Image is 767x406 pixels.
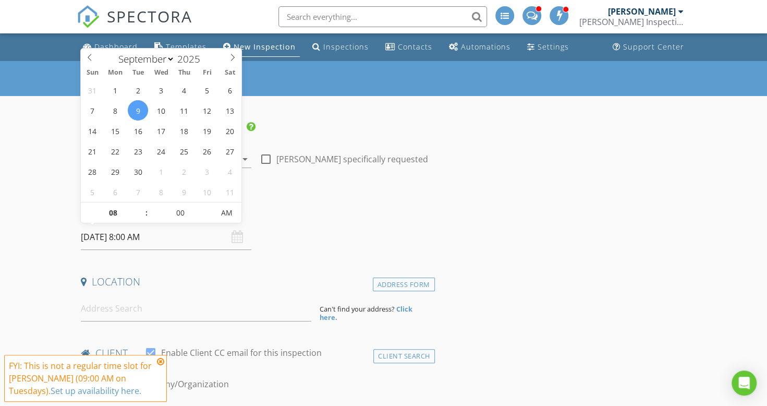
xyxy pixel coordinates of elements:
div: New Inspection [234,42,296,52]
span: September 17, 2025 [151,121,171,141]
span: Can't find your address? [320,304,395,314]
span: Thu [173,69,196,76]
span: October 2, 2025 [174,161,194,182]
span: September 19, 2025 [197,121,217,141]
span: August 31, 2025 [82,80,103,100]
a: Set up availability here. [51,385,141,397]
img: The Best Home Inspection Software - Spectora [77,5,100,28]
span: September 9, 2025 [128,100,148,121]
span: September 7, 2025 [82,100,103,121]
span: September 15, 2025 [105,121,126,141]
span: Sun [81,69,104,76]
span: September 3, 2025 [151,80,171,100]
h4: Location [81,275,430,289]
span: September 22, 2025 [105,141,126,161]
span: Fri [196,69,218,76]
span: Click to toggle [213,202,241,223]
span: Tue [127,69,150,76]
span: September 30, 2025 [128,161,148,182]
span: September 18, 2025 [174,121,194,141]
div: Settings [538,42,569,52]
label: Enable Client CC email for this inspection [161,348,322,358]
span: : [145,202,148,223]
a: Settings [523,38,573,57]
a: New Inspection [219,38,300,57]
span: October 10, 2025 [197,182,217,202]
div: Contacts [398,42,432,52]
span: September 21, 2025 [82,141,103,161]
a: Contacts [381,38,436,57]
span: September 6, 2025 [220,80,240,100]
i: arrow_drop_down [239,153,251,165]
h4: Date/Time [81,204,430,217]
span: October 11, 2025 [220,182,240,202]
div: Templates [166,42,206,52]
span: September 5, 2025 [197,80,217,100]
span: September 24, 2025 [151,141,171,161]
div: Open Intercom Messenger [732,371,757,396]
input: Year [175,52,209,66]
span: September 20, 2025 [220,121,240,141]
span: September 29, 2025 [105,161,126,182]
div: Support Center [623,42,684,52]
span: September 8, 2025 [105,100,126,121]
span: September 13, 2025 [220,100,240,121]
span: September 28, 2025 [82,161,103,182]
span: September 14, 2025 [82,121,103,141]
a: Templates [150,38,211,57]
span: October 4, 2025 [220,161,240,182]
a: SPECTORA [77,14,192,36]
span: Sat [218,69,241,76]
span: SPECTORA [107,5,192,27]
span: Wed [150,69,173,76]
h4: client [81,347,430,360]
span: October 5, 2025 [82,182,103,202]
span: September 11, 2025 [174,100,194,121]
span: September 2, 2025 [128,80,148,100]
span: October 7, 2025 [128,182,148,202]
span: September 12, 2025 [197,100,217,121]
span: September 4, 2025 [174,80,194,100]
span: September 25, 2025 [174,141,194,161]
span: September 27, 2025 [220,141,240,161]
span: Mon [104,69,127,76]
span: September 10, 2025 [151,100,171,121]
label: [PERSON_NAME] specifically requested [276,154,428,164]
input: Search everything... [278,6,487,27]
span: September 1, 2025 [105,80,126,100]
div: [PERSON_NAME] [608,6,676,17]
span: October 1, 2025 [151,161,171,182]
span: September 16, 2025 [128,121,148,141]
span: September 23, 2025 [128,141,148,161]
div: Inspections [323,42,369,52]
span: October 9, 2025 [174,182,194,202]
input: Address Search [81,296,311,321]
div: Christman Inspections, LLC [579,17,684,27]
div: Dashboard [94,42,138,52]
span: September 26, 2025 [197,141,217,161]
a: Automations (Advanced) [445,38,515,57]
div: Address Form [373,278,435,292]
span: October 3, 2025 [197,161,217,182]
input: Select date [81,224,251,250]
a: Inspections [308,38,373,57]
div: FYI: This is not a regular time slot for [PERSON_NAME] (09:00 AM on Tuesdays). [9,360,154,397]
a: Dashboard [79,38,142,57]
div: Automations [461,42,510,52]
span: October 6, 2025 [105,182,126,202]
strong: Click here. [320,304,412,322]
div: Client Search [373,349,435,363]
span: October 8, 2025 [151,182,171,202]
a: Support Center [608,38,688,57]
